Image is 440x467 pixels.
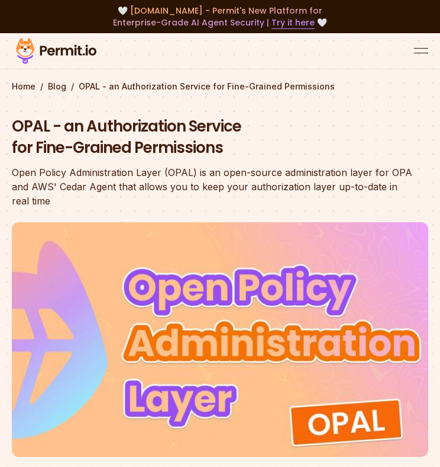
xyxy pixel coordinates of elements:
img: OPAL - an Authorization Service for Fine-Grained Permissions [12,222,428,457]
div: / / [12,81,428,92]
img: Permit logo [12,36,101,66]
span: [DOMAIN_NAME] - Permit's New Platform for Enterprise-Grade AI Agent Security | [113,5,322,28]
a: Home [12,81,35,92]
button: open menu [414,44,428,58]
a: Try it here [271,17,315,29]
a: Blog [48,81,66,92]
div: 🤍 🤍 [12,5,428,28]
div: Open Policy Administration Layer (OPAL) is an open-source administration layer for OPA and AWS' C... [12,165,428,208]
h1: OPAL - an Authorization Service for Fine-Grained Permissions [12,116,428,159]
